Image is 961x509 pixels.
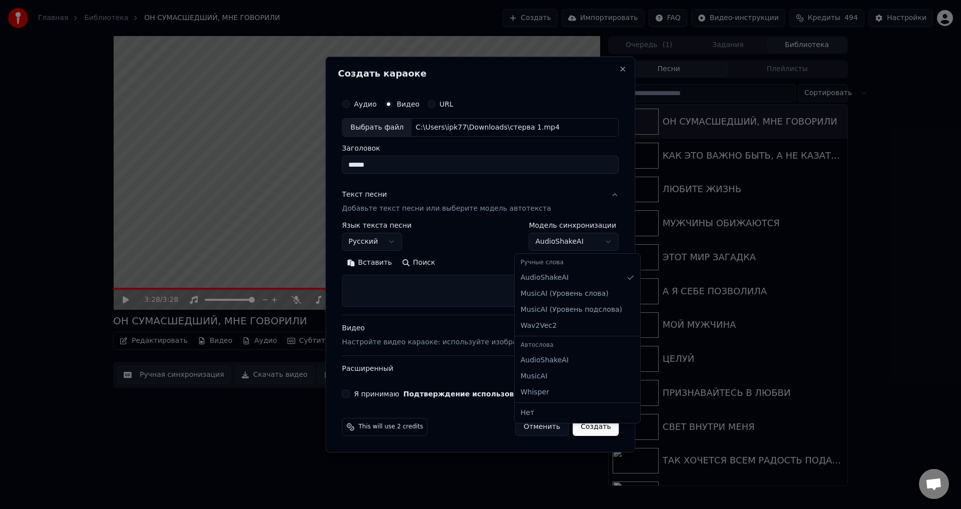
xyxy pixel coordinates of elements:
span: MusicAI ( Уровень подслова ) [521,305,622,315]
div: Ручные слова [517,256,638,270]
span: AudioShakeAI [521,273,569,283]
span: Wav2Vec2 [521,321,557,331]
span: Whisper [521,387,549,397]
span: MusicAI [521,371,548,381]
span: Нет [521,408,534,418]
div: Автослова [517,338,638,352]
span: MusicAI ( Уровень слова ) [521,289,609,299]
span: AudioShakeAI [521,355,569,365]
